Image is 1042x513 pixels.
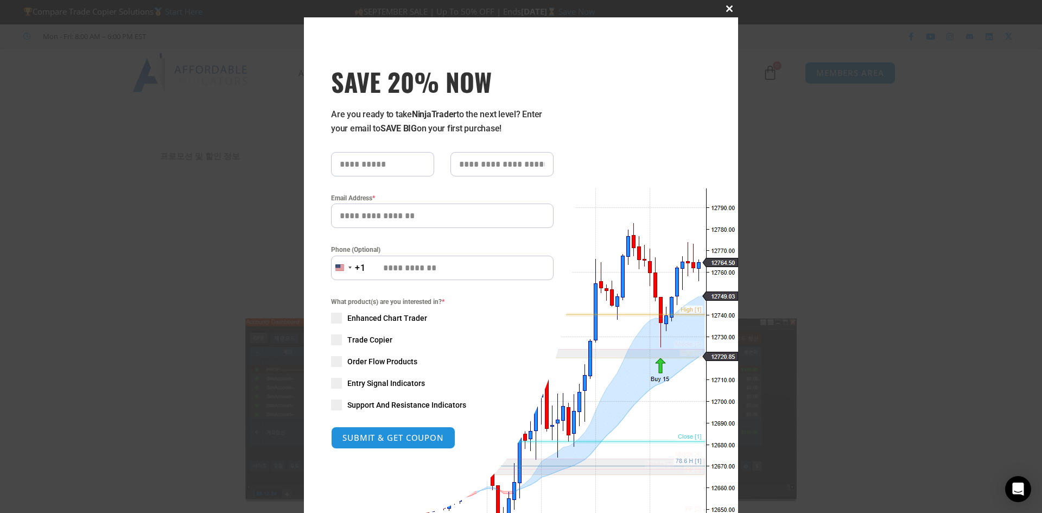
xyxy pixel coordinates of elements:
button: Selected country [331,256,366,280]
label: Enhanced Chart Trader [331,313,554,324]
div: Open Intercom Messenger [1005,476,1031,502]
label: Trade Copier [331,334,554,345]
label: Phone (Optional) [331,244,554,255]
span: Trade Copier [347,334,392,345]
label: Support And Resistance Indicators [331,400,554,410]
strong: NinjaTrader [412,109,456,119]
strong: SAVE BIG [380,123,417,134]
button: SUBMIT & GET COUPON [331,427,455,449]
span: Enhanced Chart Trader [347,313,427,324]
span: What product(s) are you interested in? [331,296,554,307]
span: Support And Resistance Indicators [347,400,466,410]
span: Entry Signal Indicators [347,378,425,389]
span: Order Flow Products [347,356,417,367]
p: Are you ready to take to the next level? Enter your email to on your first purchase! [331,107,554,136]
label: Order Flow Products [331,356,554,367]
label: Email Address [331,193,554,204]
label: Entry Signal Indicators [331,378,554,389]
div: +1 [355,261,366,275]
span: SAVE 20% NOW [331,66,554,97]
